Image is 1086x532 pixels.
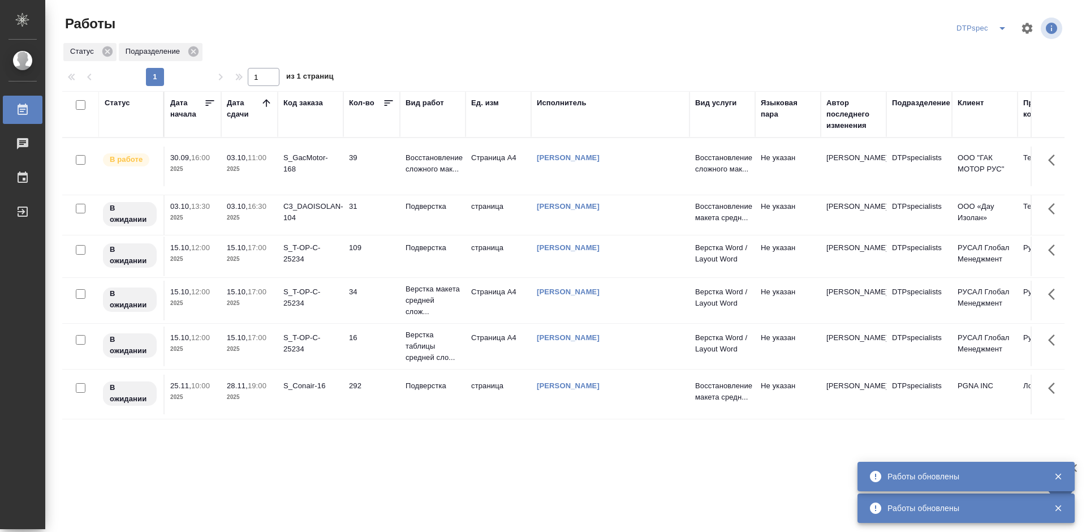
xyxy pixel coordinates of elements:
a: [PERSON_NAME] [537,333,600,342]
td: DTPspecialists [886,327,952,366]
td: Не указан [755,327,821,366]
td: DTPspecialists [886,375,952,414]
p: 2025 [227,164,272,175]
div: S_T-OP-C-25234 [283,332,338,355]
p: Восстановление макета средн... [695,380,749,403]
p: 28.11, [227,381,248,390]
p: Подверстка [406,201,460,212]
p: Верстка Word / Layout Word [695,242,749,265]
p: 16:30 [248,202,266,211]
button: Здесь прячутся важные кнопки [1041,375,1068,402]
a: [PERSON_NAME] [537,243,600,252]
div: Кол-во [349,97,374,109]
a: [PERSON_NAME] [537,381,600,390]
p: 15.10, [227,288,248,296]
button: Здесь прячутся важные кнопки [1041,237,1068,264]
button: Здесь прячутся важные кнопки [1041,327,1068,354]
p: 17:00 [248,333,266,342]
p: 15.10, [227,243,248,252]
p: 12:00 [191,288,210,296]
p: Подверстка [406,242,460,254]
td: 31 [343,195,400,235]
td: Страница А4 [466,147,531,186]
span: Настроить таблицу [1014,15,1041,42]
a: [PERSON_NAME] [537,153,600,162]
button: Здесь прячутся важные кнопки [1041,281,1068,308]
p: 12:00 [191,243,210,252]
div: Клиент [958,97,984,109]
div: Языковая пара [761,97,815,120]
p: PGNA INC [958,380,1012,392]
p: 2025 [227,254,272,265]
div: split button [954,19,1014,37]
td: DTPspecialists [886,195,952,235]
td: DTPspecialists [886,237,952,276]
td: Не указан [755,195,821,235]
div: Подразделение [119,43,202,61]
td: [PERSON_NAME] [821,327,886,366]
p: В ожидании [110,334,150,357]
td: Страница А4 [466,281,531,320]
div: Исполнитель назначен, приступать к работе пока рано [102,380,158,407]
div: Вид работ [406,97,444,109]
td: Русал [1018,237,1083,276]
p: В ожидании [110,244,150,267]
button: Закрыть [1046,471,1070,482]
div: Дата начала [170,97,204,120]
p: 30.09, [170,153,191,162]
span: Работы [62,15,115,33]
p: Восстановление сложного мак... [695,152,749,175]
td: Локализация [1018,375,1083,414]
span: из 1 страниц [286,70,334,86]
td: страница [466,375,531,414]
div: Исполнитель выполняет работу [102,152,158,168]
div: Код заказа [283,97,323,109]
p: 03.10, [170,202,191,211]
p: В ожидании [110,203,150,225]
p: 11:00 [248,153,266,162]
div: Исполнитель назначен, приступать к работе пока рано [102,242,158,269]
p: 2025 [170,164,216,175]
td: 292 [343,375,400,414]
p: 2025 [170,212,216,224]
p: Верстка таблицы средней сло... [406,329,460,363]
p: 2025 [227,344,272,355]
p: Восстановление макета средн... [695,201,749,224]
div: S_T-OP-C-25234 [283,286,338,309]
p: Восстановление сложного мак... [406,152,460,175]
div: Ед. изм [471,97,499,109]
td: [PERSON_NAME] [821,147,886,186]
td: Не указан [755,281,821,320]
p: 17:00 [248,288,266,296]
p: ООО «Дау Изолан» [958,201,1012,224]
p: В работе [110,154,143,165]
p: 2025 [170,344,216,355]
p: Верстка Word / Layout Word [695,286,749,309]
td: Технический [1018,195,1083,235]
p: 15.10, [227,333,248,342]
p: 03.10, [227,153,248,162]
div: Исполнитель назначен, приступать к работе пока рано [102,286,158,313]
p: 03.10, [227,202,248,211]
td: [PERSON_NAME] [821,375,886,414]
p: РУСАЛ Глобал Менеджмент [958,242,1012,265]
button: Здесь прячутся важные кнопки [1041,147,1068,174]
div: S_T-OP-C-25234 [283,242,338,265]
p: 16:00 [191,153,210,162]
td: [PERSON_NAME] [821,237,886,276]
p: РУСАЛ Глобал Менеджмент [958,332,1012,355]
div: Вид услуги [695,97,737,109]
p: 2025 [170,254,216,265]
td: страница [466,195,531,235]
td: Русал [1018,281,1083,320]
div: Работы обновлены [887,471,1037,482]
p: 25.11, [170,381,191,390]
td: DTPspecialists [886,147,952,186]
div: Статус [63,43,117,61]
div: Проектная команда [1023,97,1078,120]
p: Подверстка [406,380,460,392]
td: [PERSON_NAME] [821,195,886,235]
p: 10:00 [191,381,210,390]
p: 13:30 [191,202,210,211]
td: Не указан [755,237,821,276]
